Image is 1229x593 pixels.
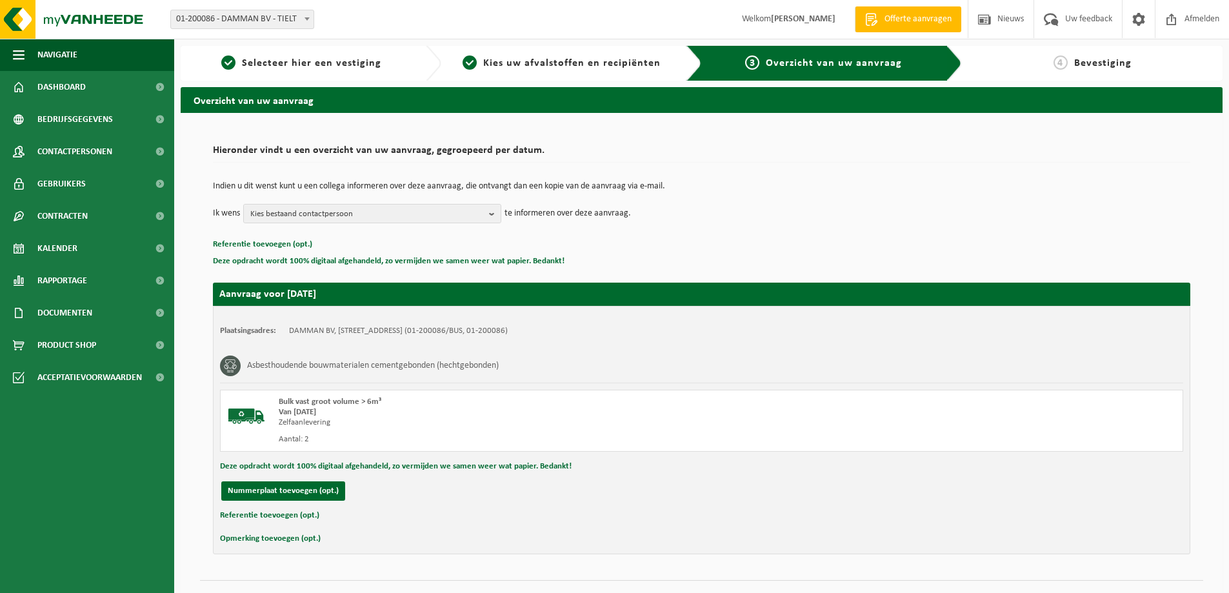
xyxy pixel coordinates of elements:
span: Gebruikers [37,168,86,200]
span: 01-200086 - DAMMAN BV - TIELT [171,10,314,28]
span: 2 [463,55,477,70]
span: Offerte aanvragen [881,13,955,26]
span: Bedrijfsgegevens [37,103,113,136]
button: Deze opdracht wordt 100% digitaal afgehandeld, zo vermijden we samen weer wat papier. Bedankt! [213,253,565,270]
span: 01-200086 - DAMMAN BV - TIELT [170,10,314,29]
span: Dashboard [37,71,86,103]
span: Kalender [37,232,77,265]
strong: [PERSON_NAME] [771,14,835,24]
span: Overzicht van uw aanvraag [766,58,902,68]
strong: Van [DATE] [279,408,316,416]
a: 2Kies uw afvalstoffen en recipiënten [448,55,676,71]
div: Zelfaanlevering [279,417,754,428]
p: Indien u dit wenst kunt u een collega informeren over deze aanvraag, die ontvangt dan een kopie v... [213,182,1190,191]
p: Ik wens [213,204,240,223]
span: 1 [221,55,235,70]
span: 4 [1054,55,1068,70]
span: Product Shop [37,329,96,361]
p: te informeren over deze aanvraag. [505,204,631,223]
button: Deze opdracht wordt 100% digitaal afgehandeld, zo vermijden we samen weer wat papier. Bedankt! [220,458,572,475]
button: Referentie toevoegen (opt.) [213,236,312,253]
button: Nummerplaat toevoegen (opt.) [221,481,345,501]
button: Kies bestaand contactpersoon [243,204,501,223]
button: Opmerking toevoegen (opt.) [220,530,321,547]
span: Rapportage [37,265,87,297]
h3: Asbesthoudende bouwmaterialen cementgebonden (hechtgebonden) [247,356,499,376]
div: Aantal: 2 [279,434,754,445]
a: 1Selecteer hier een vestiging [187,55,415,71]
strong: Aanvraag voor [DATE] [219,289,316,299]
img: BL-SO-LV.png [227,397,266,436]
span: Contracten [37,200,88,232]
span: Kies bestaand contactpersoon [250,205,484,224]
span: Selecteer hier een vestiging [242,58,381,68]
span: Bulk vast groot volume > 6m³ [279,397,381,406]
h2: Hieronder vindt u een overzicht van uw aanvraag, gegroepeerd per datum. [213,145,1190,163]
span: Documenten [37,297,92,329]
span: Kies uw afvalstoffen en recipiënten [483,58,661,68]
td: DAMMAN BV, [STREET_ADDRESS] (01-200086/BUS, 01-200086) [289,326,508,336]
span: Contactpersonen [37,136,112,168]
button: Referentie toevoegen (opt.) [220,507,319,524]
a: Offerte aanvragen [855,6,961,32]
span: Navigatie [37,39,77,71]
span: 3 [745,55,759,70]
h2: Overzicht van uw aanvraag [181,87,1223,112]
span: Bevestiging [1074,58,1132,68]
span: Acceptatievoorwaarden [37,361,142,394]
strong: Plaatsingsadres: [220,327,276,335]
